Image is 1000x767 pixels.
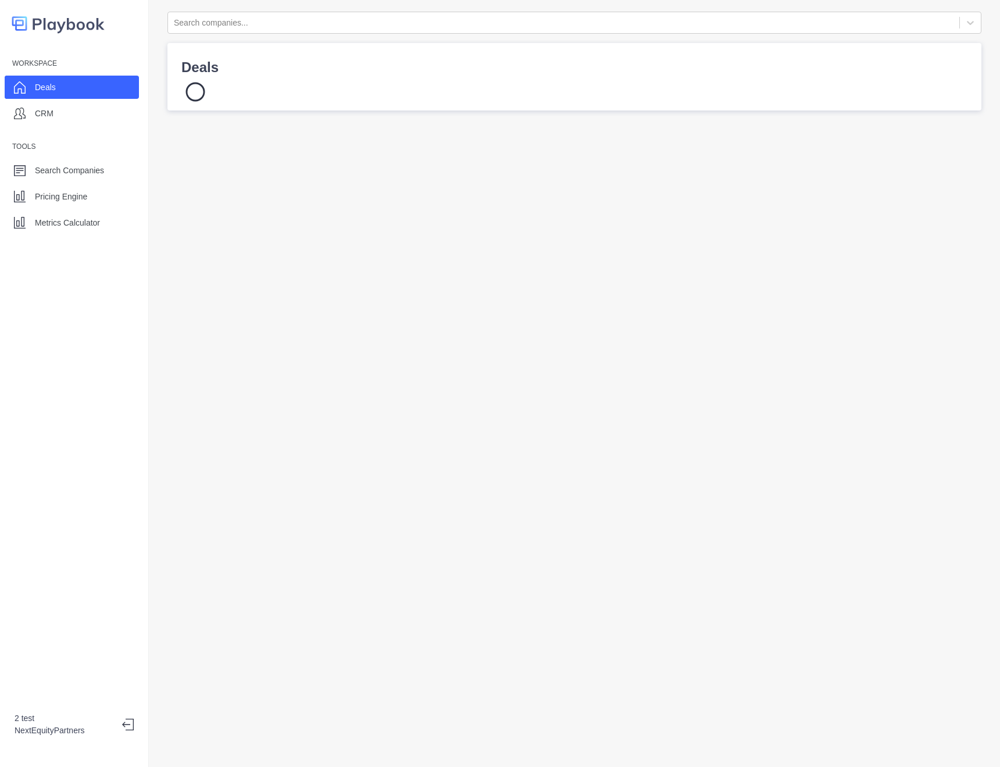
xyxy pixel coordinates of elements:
[35,81,56,94] p: Deals
[181,57,967,78] p: Deals
[35,217,100,229] p: Metrics Calculator
[35,165,104,177] p: Search Companies
[15,725,113,737] p: NextEquityPartners
[35,108,53,120] p: CRM
[15,712,113,725] p: 2 test
[35,191,87,203] p: Pricing Engine
[12,12,105,35] img: logo-colored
